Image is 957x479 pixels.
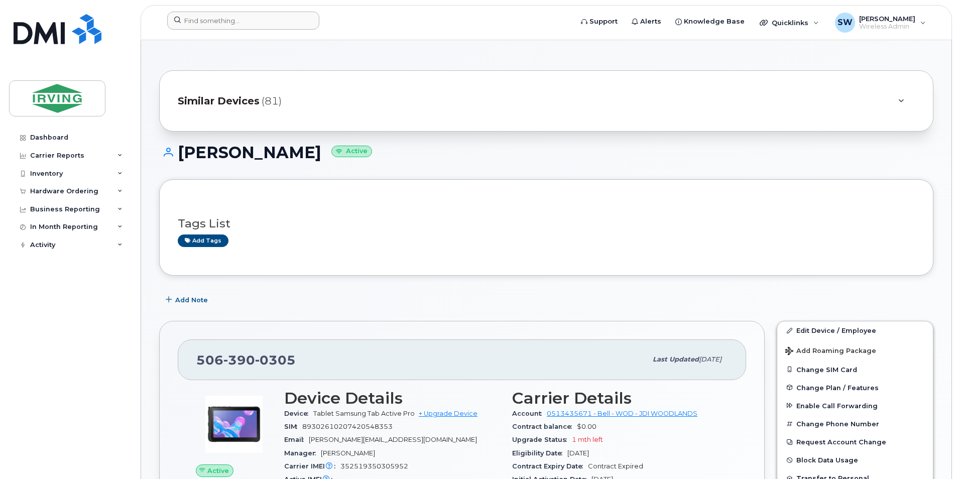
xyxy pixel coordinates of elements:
span: (81) [262,94,282,108]
span: Device [284,410,313,417]
span: Carrier IMEI [284,462,340,470]
span: [PERSON_NAME][EMAIL_ADDRESS][DOMAIN_NAME] [309,436,477,443]
span: Email [284,436,309,443]
span: Account [512,410,547,417]
span: Upgrade Status [512,436,572,443]
button: Add Roaming Package [777,340,933,361]
span: SIM [284,423,302,430]
button: Change Phone Number [777,415,933,433]
span: Change Plan / Features [796,384,879,391]
button: Change Plan / Features [777,379,933,397]
span: Add Note [175,295,208,305]
span: Manager [284,449,321,457]
h1: [PERSON_NAME] [159,144,933,161]
span: [DATE] [567,449,589,457]
h3: Device Details [284,389,500,407]
span: 89302610207420548353 [302,423,393,430]
small: Active [331,146,372,157]
h3: Tags List [178,217,915,230]
span: Tablet Samsung Tab Active Pro [313,410,415,417]
span: Add Roaming Package [785,347,876,356]
span: 1 mth left [572,436,603,443]
span: 390 [223,352,255,368]
span: Contract balance [512,423,577,430]
span: 506 [196,352,296,368]
span: Contract Expired [588,462,643,470]
span: [DATE] [699,355,722,363]
img: image20231002-3703462-twfi5z.jpeg [204,394,264,454]
span: Similar Devices [178,94,260,108]
a: Edit Device / Employee [777,321,933,339]
button: Enable Call Forwarding [777,397,933,415]
span: [PERSON_NAME] [321,449,375,457]
button: Change SIM Card [777,361,933,379]
span: Contract Expiry Date [512,462,588,470]
span: Active [207,466,229,475]
button: Request Account Change [777,433,933,451]
a: + Upgrade Device [419,410,477,417]
h3: Carrier Details [512,389,728,407]
button: Add Note [159,291,216,309]
span: Enable Call Forwarding [796,402,878,409]
span: Eligibility Date [512,449,567,457]
span: 0305 [255,352,296,368]
span: $0.00 [577,423,596,430]
span: Last updated [653,355,699,363]
a: Add tags [178,234,228,247]
span: 352519350305952 [340,462,408,470]
a: 0513435671 - Bell - WOD - JDI WOODLANDS [547,410,697,417]
button: Block Data Usage [777,451,933,469]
